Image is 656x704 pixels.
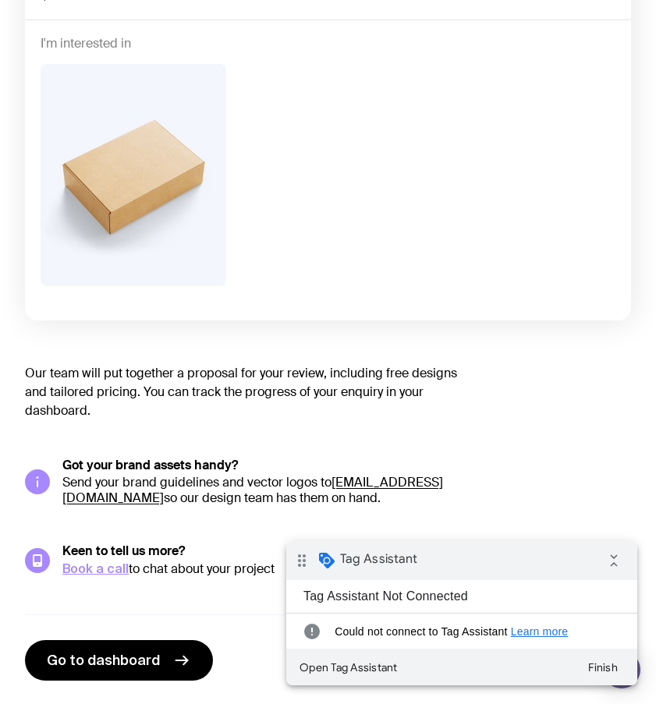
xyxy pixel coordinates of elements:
[225,84,282,97] a: Learn more
[54,10,131,26] span: Tag Assistant
[25,640,213,681] a: Go to dashboard
[41,36,615,51] h4: I'm interested in
[25,364,474,420] p: Our team will put together a proposal for your review, including free designs and tailored pricin...
[62,458,474,473] h5: Got your brand assets handy?
[62,561,474,577] div: to chat about your project
[12,75,38,106] i: error
[289,112,345,140] button: Finish
[48,83,325,98] span: Could not connect to Tag Assistant
[62,561,129,575] a: Book a call
[62,543,474,559] h5: Keen to tell us more?
[6,112,119,140] button: Open Tag Assistant
[62,474,443,506] a: [EMAIL_ADDRESS][DOMAIN_NAME]
[47,651,160,670] span: Go to dashboard
[62,475,474,506] p: Send your brand guidelines and vector logos to so our design team has them on hand.
[312,4,343,35] i: Collapse debug badge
